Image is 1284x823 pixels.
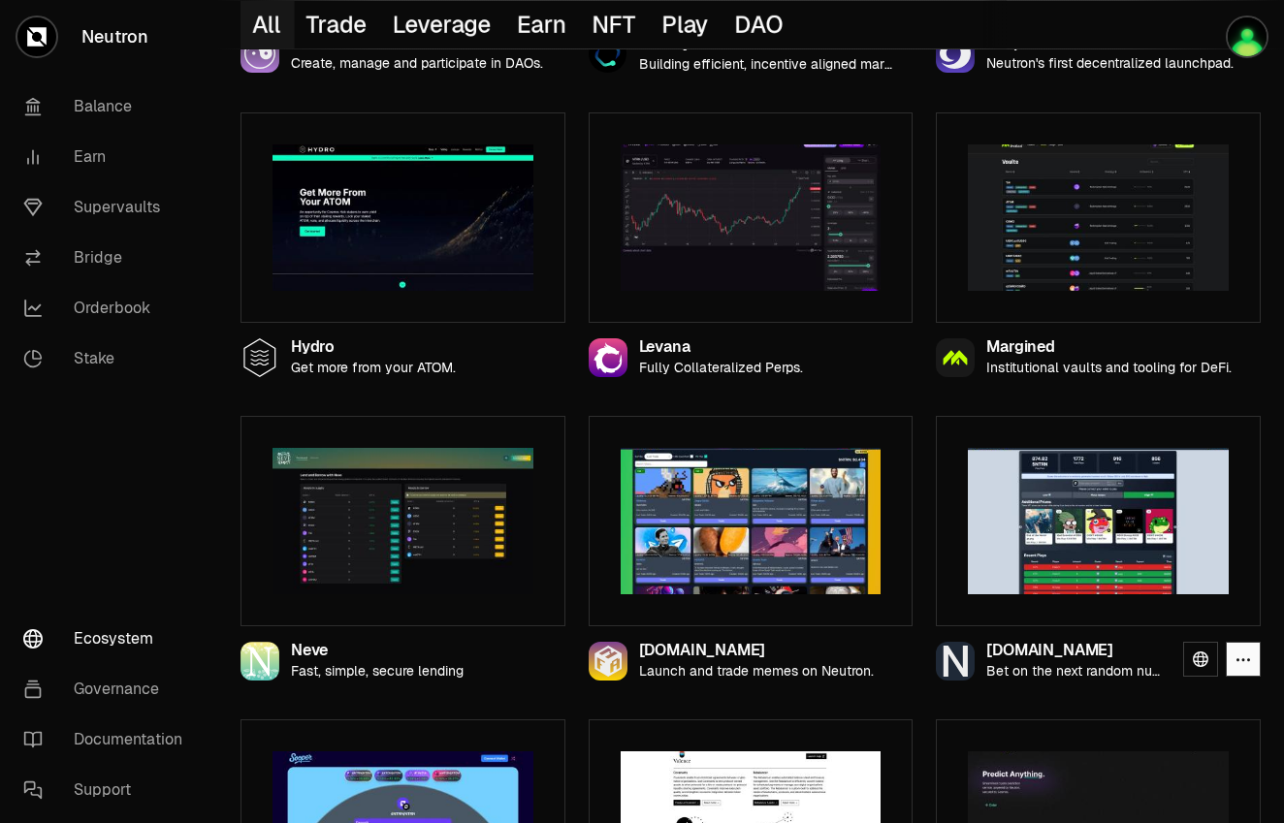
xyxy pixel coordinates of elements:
[986,643,1168,659] div: [DOMAIN_NAME]
[291,55,543,72] p: Create, manage and participate in DAOs.
[273,448,533,594] img: Neve preview image
[986,663,1168,680] p: Bet on the next random number, high or low?
[722,1,797,48] button: DAO
[291,36,543,52] div: DAODAO
[621,448,882,594] img: NFA.zone preview image
[639,36,898,52] div: Duality
[380,1,505,48] button: Leverage
[986,55,1234,72] p: Neutron's first decentralized launchpad.
[8,714,209,765] a: Documentation
[581,1,651,48] button: NFT
[291,339,456,356] div: Hydro
[968,448,1229,594] img: NGMI.zone preview image
[986,339,1232,356] div: Margined
[986,36,1234,52] div: Eclipse
[968,144,1229,291] img: Margined preview image
[639,56,898,73] p: Building efficient, incentive aligned markets.
[650,1,722,48] button: Play
[986,360,1232,376] p: Institutional vaults and tooling for DeFi.
[8,132,209,182] a: Earn
[505,1,580,48] button: Earn
[639,643,874,659] div: [DOMAIN_NAME]
[8,233,209,283] a: Bridge
[8,664,209,714] a: Governance
[8,283,209,333] a: Orderbook
[291,663,464,680] p: Fast, simple, secure lending
[295,1,381,48] button: Trade
[1228,17,1267,56] img: meow
[8,182,209,233] a: Supervaults
[639,663,874,680] p: Launch and trade memes on Neutron.
[241,1,295,48] button: All
[291,643,464,659] div: Neve
[8,333,209,384] a: Stake
[621,144,882,291] img: Levana preview image
[639,339,803,356] div: Levana
[8,81,209,132] a: Balance
[8,614,209,664] a: Ecosystem
[291,360,456,376] p: Get more from your ATOM.
[639,360,803,376] p: Fully Collateralized Perps.
[8,765,209,815] a: Support
[273,144,533,291] img: Hydro preview image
